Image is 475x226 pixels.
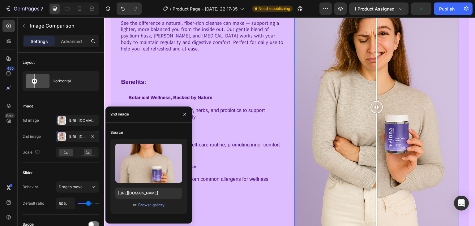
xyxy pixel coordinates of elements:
[259,6,290,11] span: Need republishing
[31,38,48,45] p: Settings
[69,134,87,140] div: [URL][DOMAIN_NAME]
[56,198,75,209] input: Auto
[23,134,41,139] div: 2nd image
[2,2,46,15] button: 7
[23,184,38,190] div: Behavior
[133,201,137,209] span: or
[110,111,129,117] div: 2nd image
[41,5,43,12] p: 7
[349,2,409,15] button: 1 product assigned
[138,202,165,208] div: Browse gallery
[61,38,82,45] p: Advanced
[173,6,237,12] span: Product Page - [DATE] 22:17:35
[6,66,15,71] div: 450
[115,144,182,183] img: preview-image
[23,170,33,176] div: Slider
[56,181,99,193] button: Drag to move
[104,17,475,226] iframe: Design area
[115,188,182,199] input: https://example.com/image.jpg
[69,118,98,124] div: [URL][DOMAIN_NAME]
[23,118,39,123] div: 1st image
[23,60,35,65] div: Layout
[434,2,460,15] button: Publish
[23,201,44,206] div: Default ratio
[454,196,469,211] div: Open Intercom Messenger
[117,2,142,15] div: Undo/Redo
[59,185,83,189] span: Drag to move
[170,6,171,12] span: /
[439,6,455,12] div: Publish
[53,74,90,88] div: Horizontal
[354,6,395,12] span: 1 product assigned
[30,22,97,29] p: Image Comparison
[110,130,123,135] div: Source
[23,103,33,109] div: Image
[5,113,15,118] div: Beta
[138,202,165,208] button: Browse gallery
[23,148,41,157] div: Scale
